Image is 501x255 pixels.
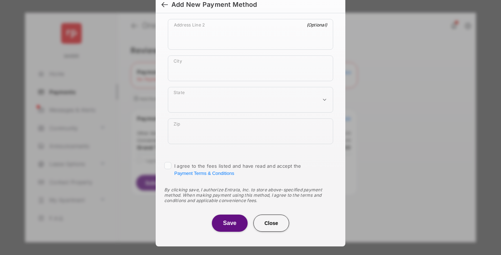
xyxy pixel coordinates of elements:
button: Close [253,215,289,232]
div: payment_method_screening[postal_addresses][postalCode] [168,118,333,144]
span: I agree to the fees listed and have read and accept the [174,163,301,176]
div: payment_method_screening[postal_addresses][locality] [168,55,333,81]
div: Add New Payment Method [171,1,257,9]
button: Save [212,215,248,232]
div: payment_method_screening[postal_addresses][administrativeArea] [168,87,333,113]
button: I agree to the fees listed and have read and accept the [174,171,234,176]
div: By clicking save, I authorize Entrata, Inc. to store above-specified payment method. When making ... [164,187,337,203]
div: payment_method_screening[postal_addresses][addressLine2] [168,19,333,50]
